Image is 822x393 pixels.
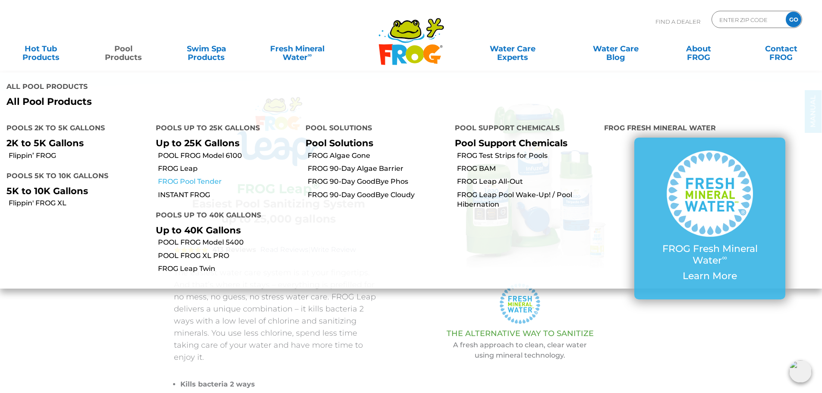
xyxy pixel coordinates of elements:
a: POOL FROG Model 6100 [158,151,299,160]
p: Find A Dealer [655,11,700,32]
p: A fresh approach to clean, clear water using mineral technology. [405,340,636,361]
p: 2K to 5K Gallons [6,138,143,148]
a: FROG 90-Day Algae Barrier [308,164,448,173]
a: Swim SpaProducts [174,40,239,57]
input: GO [786,12,801,27]
a: FROG Leap All-Out [457,177,598,186]
a: FROG Algae Gone [308,151,448,160]
p: 5K to 10K Gallons [6,185,143,196]
a: FROG Leap Pool Wake-Up! / Pool Hibernation [457,190,598,210]
a: FROG Leap Twin [158,264,299,274]
a: PoolProducts [91,40,156,57]
h3: THE ALTERNATIVE WAY TO SANITIZE [405,329,636,338]
h4: Pools 5K to 10K Gallons [6,168,143,185]
h4: FROG Fresh Mineral Water [604,120,816,138]
a: Flippin' FROG XL [9,198,149,208]
p: Up to 40K Gallons [156,225,292,236]
a: INSTANT FROG [158,190,299,200]
a: FROG Leap [158,164,299,173]
h4: Pool Solutions [305,120,442,138]
a: ContactFROG [749,40,813,57]
a: FROG BAM [457,164,598,173]
p: Up to 25K Gallons [156,138,292,148]
sup: ∞ [722,253,727,262]
p: The easiest water care system is at your fingertips. And that’s where it stays – everything is pr... [174,267,383,363]
li: Kills bacteria 2 ways [180,378,383,390]
p: Pool Support Chemicals [455,138,591,148]
a: All Pool Products [6,96,405,107]
a: AboutFROG [666,40,731,57]
a: FROG 90-Day GoodBye Cloudy [308,190,448,200]
img: openIcon [789,360,812,383]
a: Flippin’ FROG [9,151,149,160]
h4: Pools up to 40K Gallons [156,208,292,225]
h4: All Pool Products [6,79,405,96]
p: Learn More [652,270,768,282]
a: FROG Fresh Mineral Water∞ Learn More [652,151,768,286]
a: Water CareBlog [583,40,648,57]
a: Fresh MineralWater∞ [257,40,337,57]
a: FROG Test Strips for Pools [457,151,598,160]
a: Water CareExperts [460,40,565,57]
a: POOL FROG XL PRO [158,251,299,261]
h4: Pools 2K to 5K Gallons [6,120,143,138]
h4: Pools up to 25K Gallons [156,120,292,138]
a: FROG Pool Tender [158,177,299,186]
sup: ∞ [308,51,312,58]
a: Hot TubProducts [9,40,73,57]
input: Zip Code Form [718,13,777,26]
a: POOL FROG Model 5400 [158,238,299,247]
a: Pool Solutions [305,138,373,148]
h4: Pool Support Chemicals [455,120,591,138]
a: FROG 90-Day GoodBye Phos [308,177,448,186]
p: FROG Fresh Mineral Water [652,243,768,266]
